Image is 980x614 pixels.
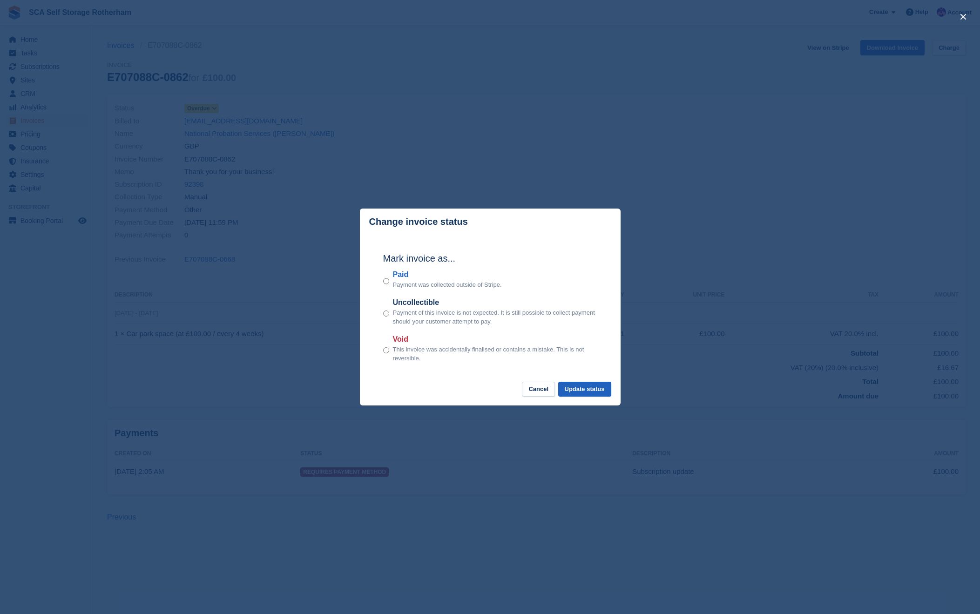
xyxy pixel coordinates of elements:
label: Paid [393,269,502,280]
p: Payment of this invoice is not expected. It is still possible to collect payment should your cust... [393,308,597,326]
label: Uncollectible [393,297,597,308]
p: Change invoice status [369,216,468,227]
label: Void [393,334,597,345]
h2: Mark invoice as... [383,251,597,265]
p: Payment was collected outside of Stripe. [393,280,502,290]
p: This invoice was accidentally finalised or contains a mistake. This is not reversible. [393,345,597,363]
button: close [956,9,971,24]
button: Update status [558,382,611,397]
button: Cancel [522,382,555,397]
